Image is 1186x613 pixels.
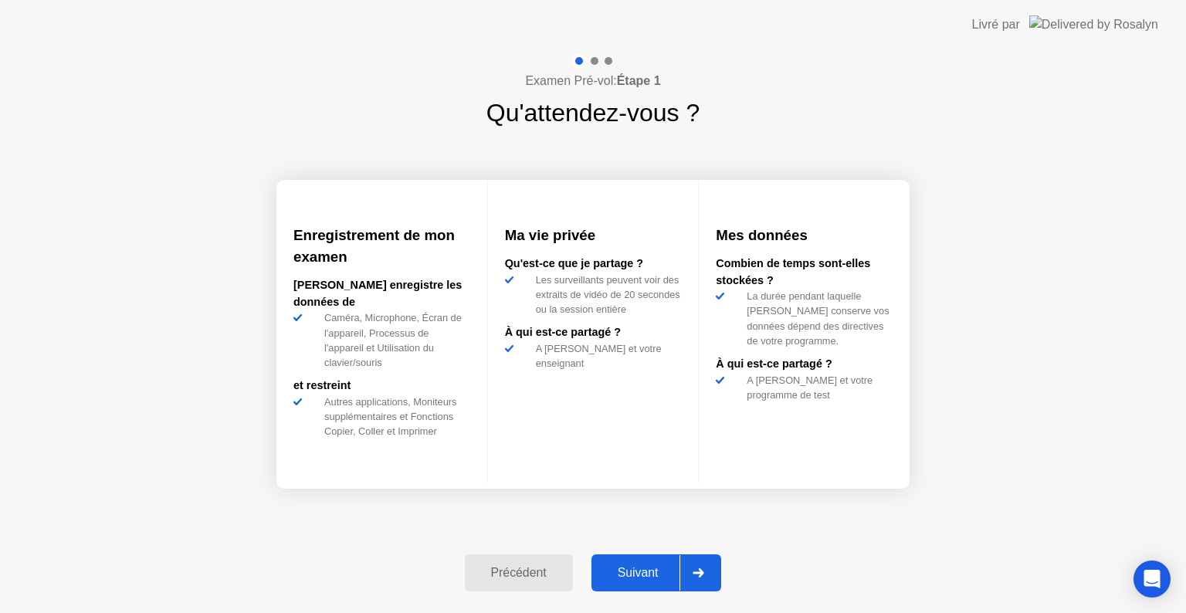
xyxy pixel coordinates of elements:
div: Autres applications, Moniteurs supplémentaires et Fonctions Copier, Coller et Imprimer [318,395,470,439]
h4: Examen Pré-vol: [525,72,660,90]
div: La durée pendant laquelle [PERSON_NAME] conserve vos données dépend des directives de votre progr... [740,289,893,348]
div: et restreint [293,378,470,395]
h3: Enregistrement de mon examen [293,225,470,268]
button: Suivant [591,554,722,591]
div: Suivant [596,566,680,580]
div: Les surveillants peuvent voir des extraits de vidéo de 20 secondes ou la session entière [530,273,682,317]
div: [PERSON_NAME] enregistre les données de [293,277,470,310]
div: A [PERSON_NAME] et votre programme de test [740,373,893,402]
div: Précédent [469,566,568,580]
b: Étape 1 [617,74,661,87]
h3: Ma vie privée [505,225,682,246]
div: Qu'est-ce que je partage ? [505,256,682,273]
h3: Mes données [716,225,893,246]
div: Combien de temps sont-elles stockées ? [716,256,893,289]
img: Delivered by Rosalyn [1029,15,1158,33]
button: Précédent [465,554,573,591]
div: Livré par [972,15,1020,34]
div: À qui est-ce partagé ? [716,356,893,373]
h1: Qu'attendez-vous ? [486,94,700,131]
div: Caméra, Microphone, Écran de l'appareil, Processus de l'appareil et Utilisation du clavier/souris [318,310,470,370]
div: A [PERSON_NAME] et votre enseignant [530,341,682,371]
div: Open Intercom Messenger [1133,561,1171,598]
div: À qui est-ce partagé ? [505,324,682,341]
